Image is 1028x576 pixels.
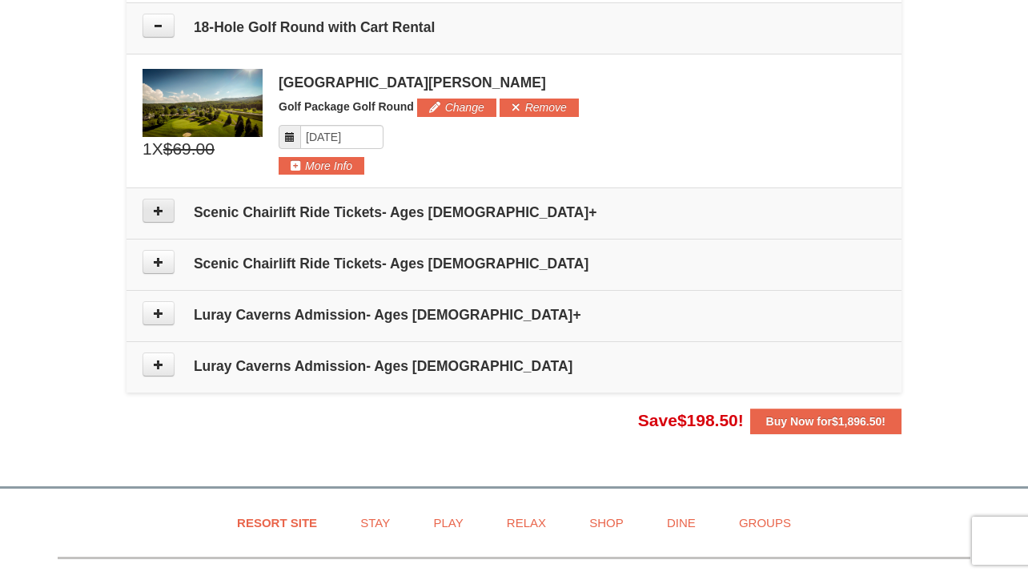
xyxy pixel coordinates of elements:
[500,99,579,116] button: Remove
[487,505,566,541] a: Relax
[340,505,410,541] a: Stay
[143,69,263,136] img: 6619859-94-ae30c47a.jpg
[152,137,163,161] span: X
[143,137,152,161] span: 1
[217,505,337,541] a: Resort Site
[143,19,885,35] h4: 18-Hole Golf Round with Cart Rental
[569,505,644,541] a: Shop
[279,100,414,113] span: Golf Package Golf Round
[750,409,902,434] button: Buy Now for$1,896.50!
[719,505,811,541] a: Groups
[647,505,716,541] a: Dine
[163,137,215,161] span: $69.00
[143,358,885,374] h4: Luray Caverns Admission- Ages [DEMOGRAPHIC_DATA]
[413,505,483,541] a: Play
[766,415,885,428] strong: Buy Now for !
[677,411,738,429] span: $198.50
[143,256,885,272] h4: Scenic Chairlift Ride Tickets- Ages [DEMOGRAPHIC_DATA]
[417,99,496,116] button: Change
[143,204,885,220] h4: Scenic Chairlift Ride Tickets- Ages [DEMOGRAPHIC_DATA]+
[279,157,364,175] button: More Info
[832,415,881,428] span: $1,896.50
[143,307,885,323] h4: Luray Caverns Admission- Ages [DEMOGRAPHIC_DATA]+
[279,75,885,91] div: [GEOGRAPHIC_DATA][PERSON_NAME]
[638,411,744,429] span: Save !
